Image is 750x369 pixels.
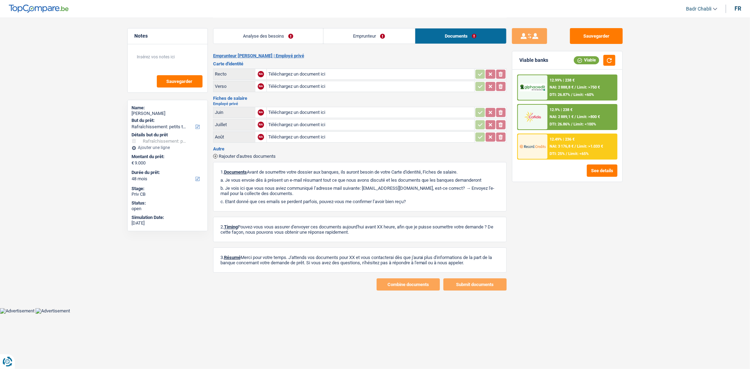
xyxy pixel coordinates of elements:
[215,84,254,89] div: Verso
[575,144,576,149] span: /
[132,200,203,206] div: Status:
[213,28,323,44] a: Analyse des besoins
[215,134,254,140] div: Août
[220,255,499,265] p: 3. Merci pour votre temps. J'attends vos documents pour XX et vous contacterai dès que j'aurai p...
[215,110,254,115] div: Juin
[550,78,575,83] div: 12.99% | 238 €
[550,108,572,112] div: 12.9% | 238 €
[577,115,600,119] span: Limit: >800 €
[571,122,572,127] span: /
[577,144,603,149] span: Limit: >1.033 €
[550,92,570,97] span: DTI: 26.87%
[213,53,507,59] h2: Emprunteur [PERSON_NAME] | Employé privé
[219,154,276,158] span: Rajouter d'autres documents
[132,132,203,138] div: Détails but du prêt
[520,84,546,92] img: AlphaCredit
[132,170,202,175] label: Durée du prêt:
[566,151,567,156] span: /
[224,169,247,175] span: Documents
[224,224,238,229] span: Timing
[415,28,506,44] a: Documents
[132,192,203,197] div: Priv CB
[520,140,546,153] img: Record Credits
[577,85,600,90] span: Limit: >750 €
[573,92,594,97] span: Limit: <60%
[132,145,203,150] div: Ajouter une ligne
[323,28,415,44] a: Emprunteur
[132,206,203,212] div: open
[550,137,575,142] div: 12.49% | 236 €
[220,199,499,204] p: c. Etant donné que ces emails se perdent parfois, pouvez-vous me confirmer l’avoir bien reçu?
[220,224,499,235] p: 2. Pouvez-vous vous assurer d'envoyer ces documents aujourd'hui avant XX heure, afin que je puiss...
[550,85,573,90] span: NAI: 2 888,8 €
[132,220,203,226] div: [DATE]
[167,79,193,84] span: Sauvegarder
[132,160,134,166] span: €
[132,111,203,116] div: [PERSON_NAME]
[258,109,264,116] div: NA
[220,177,499,183] p: a. Je vous envoie dès à présent un e-mail résumant tout ce que nous avons discuté et les doc...
[519,57,548,63] div: Viable banks
[587,164,617,177] button: See details
[550,144,573,149] span: NAI: 3 176,8 €
[735,5,741,12] div: fr
[258,134,264,140] div: NA
[9,5,69,13] img: TopCompare Logo
[377,278,440,291] button: Combine documents
[550,151,565,156] span: DTI: 25%
[132,154,202,160] label: Montant du prêt:
[550,115,573,119] span: NAI: 2 889,1 €
[575,115,576,119] span: /
[215,71,254,77] div: Recto
[575,85,576,90] span: /
[135,33,200,39] h5: Notes
[132,186,203,192] div: Stage:
[568,151,589,156] span: Limit: <65%
[571,92,572,97] span: /
[443,278,507,291] button: Submit documents
[686,6,711,12] span: Badr Chabli
[520,110,546,123] img: Cofidis
[573,122,596,127] span: Limit: <100%
[215,122,254,127] div: Juillet
[570,28,623,44] button: Sauvegarder
[132,215,203,220] div: Simulation Date:
[220,186,499,196] p: b. Je vois ici que vous nous aviez communiqué l’adresse mail suivante: [EMAIL_ADDRESS][DOMAIN_NA...
[132,105,203,111] div: Name:
[213,96,507,101] h3: Fiches de salaire
[157,75,203,88] button: Sauvegarder
[680,3,717,15] a: Badr Chabli
[213,147,507,151] h3: Autre
[224,255,241,260] span: Résumé
[36,308,70,314] img: Advertisement
[213,154,276,158] button: Rajouter d'autres documents
[213,102,507,106] h2: Employé privé
[258,122,264,128] div: NA
[132,118,202,123] label: But du prêt:
[258,83,264,90] div: NA
[213,61,507,66] h3: Carte d'identité
[220,169,499,175] p: 1. Avant de soumettre votre dossier aux banques, ils auront besoin de votre Carte d'identité, Fic...
[258,71,264,77] div: NA
[574,56,599,64] div: Viable
[550,122,570,127] span: DTI: 26.86%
